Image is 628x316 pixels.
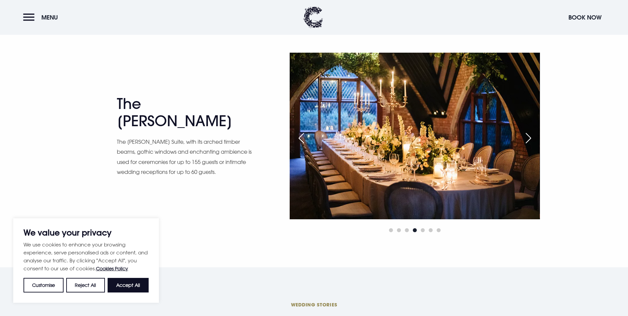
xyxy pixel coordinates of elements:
p: The [PERSON_NAME] Suite, with its arched timber beams, gothic windows and enchanting ambience is ... [117,137,253,177]
button: Accept All [108,278,149,292]
div: Next slide [520,131,537,145]
button: Reject All [66,278,105,292]
span: Wedding Stories [162,301,466,308]
div: Previous slide [293,131,310,145]
p: We value your privacy [24,229,149,237]
a: Cookies Policy [96,266,128,271]
button: Menu [23,10,61,25]
img: Small wedding party at our wedding venue in Northern Ireland. [290,53,540,219]
span: Go to slide 3 [405,228,409,232]
span: Menu [41,14,58,21]
p: We use cookies to enhance your browsing experience, serve personalised ads or content, and analys... [24,240,149,273]
span: Go to slide 6 [429,228,433,232]
span: Go to slide 2 [397,228,401,232]
span: Go to slide 4 [413,228,417,232]
h2: The [PERSON_NAME] [117,95,246,130]
button: Customise [24,278,64,292]
img: Clandeboye Lodge [303,7,323,28]
span: Go to slide 7 [437,228,441,232]
button: Book Now [565,10,605,25]
div: We value your privacy [13,218,159,303]
span: Go to slide 1 [389,228,393,232]
span: Go to slide 5 [421,228,425,232]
